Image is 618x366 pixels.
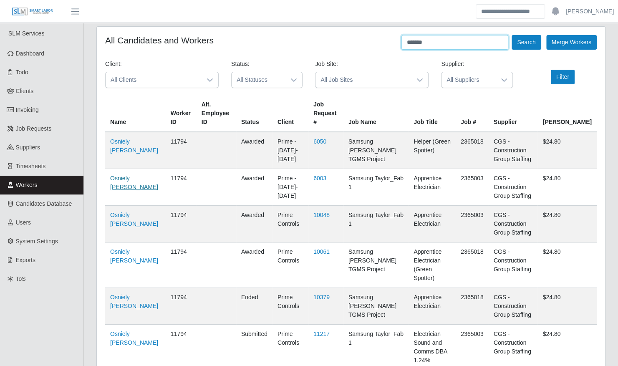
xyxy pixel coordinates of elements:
td: $24.80 [537,288,597,325]
td: Prime Controls [272,242,308,288]
td: 11794 [166,132,197,169]
td: CGS - Construction Group Staffing [489,169,538,206]
td: Apprentice Electrician [409,288,456,325]
td: Samsung Taylor_Fab 1 [343,206,409,242]
a: [PERSON_NAME] [566,7,614,16]
span: Workers [16,182,38,188]
a: 6003 [313,175,326,182]
span: Todo [16,69,28,76]
td: 11794 [166,242,197,288]
td: CGS - Construction Group Staffing [489,242,538,288]
span: Candidates Database [16,200,72,207]
a: Osniely [PERSON_NAME] [110,175,158,190]
td: $24.80 [537,132,597,169]
td: Prime - [DATE]-[DATE] [272,169,308,206]
label: Supplier: [441,60,464,68]
td: 11794 [166,169,197,206]
span: Timesheets [16,163,46,169]
a: 6050 [313,138,326,145]
span: Clients [16,88,34,94]
a: 10048 [313,212,330,218]
td: awarded [236,206,272,242]
td: 11794 [166,288,197,325]
label: Client: [105,60,122,68]
th: Status [236,95,272,132]
td: Prime - [DATE]-[DATE] [272,132,308,169]
td: Samsung [PERSON_NAME] TGMS Project [343,288,409,325]
td: $24.80 [537,242,597,288]
td: 2365018 [456,242,489,288]
td: Prime Controls [272,288,308,325]
td: Apprentice Electrician (Green Spotter) [409,242,456,288]
td: Samsung [PERSON_NAME] TGMS Project [343,132,409,169]
td: CGS - Construction Group Staffing [489,288,538,325]
td: 2365003 [456,169,489,206]
h4: All Candidates and Workers [105,35,214,45]
th: Name [105,95,166,132]
td: CGS - Construction Group Staffing [489,206,538,242]
a: 10061 [313,248,330,255]
td: Apprentice Electrician [409,169,456,206]
td: awarded [236,132,272,169]
th: Alt. Employee ID [197,95,236,132]
td: 2365018 [456,288,489,325]
th: [PERSON_NAME] [537,95,597,132]
span: ToS [16,275,26,282]
span: Dashboard [16,50,45,57]
td: Samsung Taylor_Fab 1 [343,169,409,206]
td: $24.80 [537,206,597,242]
td: Helper (Green Spotter) [409,132,456,169]
a: Osniely [PERSON_NAME] [110,331,158,346]
label: Status: [231,60,250,68]
label: Job Site: [315,60,338,68]
a: Osniely [PERSON_NAME] [110,248,158,264]
th: Job Title [409,95,456,132]
img: SLM Logo [12,7,53,16]
span: Exports [16,257,35,263]
td: Prime Controls [272,206,308,242]
span: SLM Services [8,30,44,37]
th: Job # [456,95,489,132]
a: Osniely [PERSON_NAME] [110,294,158,309]
a: Osniely [PERSON_NAME] [110,138,158,154]
span: All Statuses [232,72,285,88]
td: 2365003 [456,206,489,242]
td: 11794 [166,206,197,242]
td: CGS - Construction Group Staffing [489,132,538,169]
a: 11217 [313,331,330,337]
button: Filter [551,70,575,84]
span: All Clients [106,72,202,88]
td: awarded [236,169,272,206]
th: Job Request # [308,95,343,132]
button: Merge Workers [546,35,597,50]
th: Client [272,95,308,132]
span: Users [16,219,31,226]
td: 2365018 [456,132,489,169]
td: $24.80 [537,169,597,206]
th: Supplier [489,95,538,132]
span: Job Requests [16,125,52,132]
td: ended [236,288,272,325]
span: Invoicing [16,106,39,113]
td: awarded [236,242,272,288]
th: Worker ID [166,95,197,132]
th: Job Name [343,95,409,132]
span: All Job Sites [315,72,411,88]
button: Search [512,35,541,50]
td: Samsung [PERSON_NAME] TGMS Project [343,242,409,288]
span: System Settings [16,238,58,245]
td: Apprentice Electrician [409,206,456,242]
a: 10379 [313,294,330,300]
span: Suppliers [16,144,40,151]
input: Search [476,4,545,19]
a: Osniely [PERSON_NAME] [110,212,158,227]
span: All Suppliers [441,72,495,88]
